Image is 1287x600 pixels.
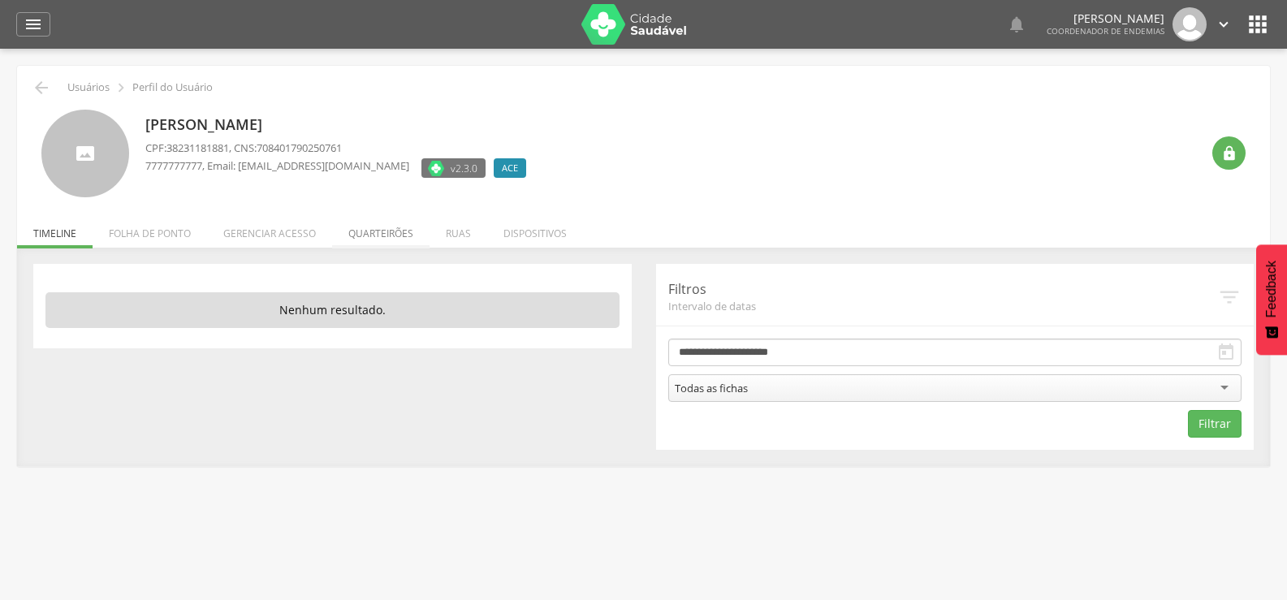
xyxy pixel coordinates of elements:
[1007,15,1026,34] i: 
[1216,343,1236,362] i: 
[132,81,213,94] p: Perfil do Usuário
[145,158,202,173] span: 7777777777
[24,15,43,34] i: 
[1256,244,1287,355] button: Feedback - Mostrar pesquisa
[668,280,1218,299] p: Filtros
[675,381,748,395] div: Todas as fichas
[145,140,534,156] p: CPF: , CNS:
[67,81,110,94] p: Usuários
[45,292,620,328] p: Nenhum resultado.
[145,158,409,174] p: , Email: [EMAIL_ADDRESS][DOMAIN_NAME]
[451,160,477,176] span: v2.3.0
[1188,410,1242,438] button: Filtrar
[430,210,487,248] li: Ruas
[112,79,130,97] i: 
[145,114,534,136] p: [PERSON_NAME]
[93,210,207,248] li: Folha de ponto
[1212,136,1246,170] div: Resetar senha
[1007,7,1026,41] a: 
[1215,7,1233,41] a: 
[332,210,430,248] li: Quarteirões
[1047,25,1164,37] span: Coordenador de Endemias
[1047,13,1164,24] p: [PERSON_NAME]
[16,12,50,37] a: 
[421,158,486,178] label: Versão do aplicativo
[1215,15,1233,33] i: 
[207,210,332,248] li: Gerenciar acesso
[502,162,518,175] span: ACE
[257,140,342,155] span: 708401790250761
[1264,261,1279,317] span: Feedback
[1217,285,1242,309] i: 
[668,299,1218,313] span: Intervalo de datas
[1221,145,1237,162] i: 
[166,140,229,155] span: 38231181881
[32,78,51,97] i: Voltar
[487,210,583,248] li: Dispositivos
[1245,11,1271,37] i: 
